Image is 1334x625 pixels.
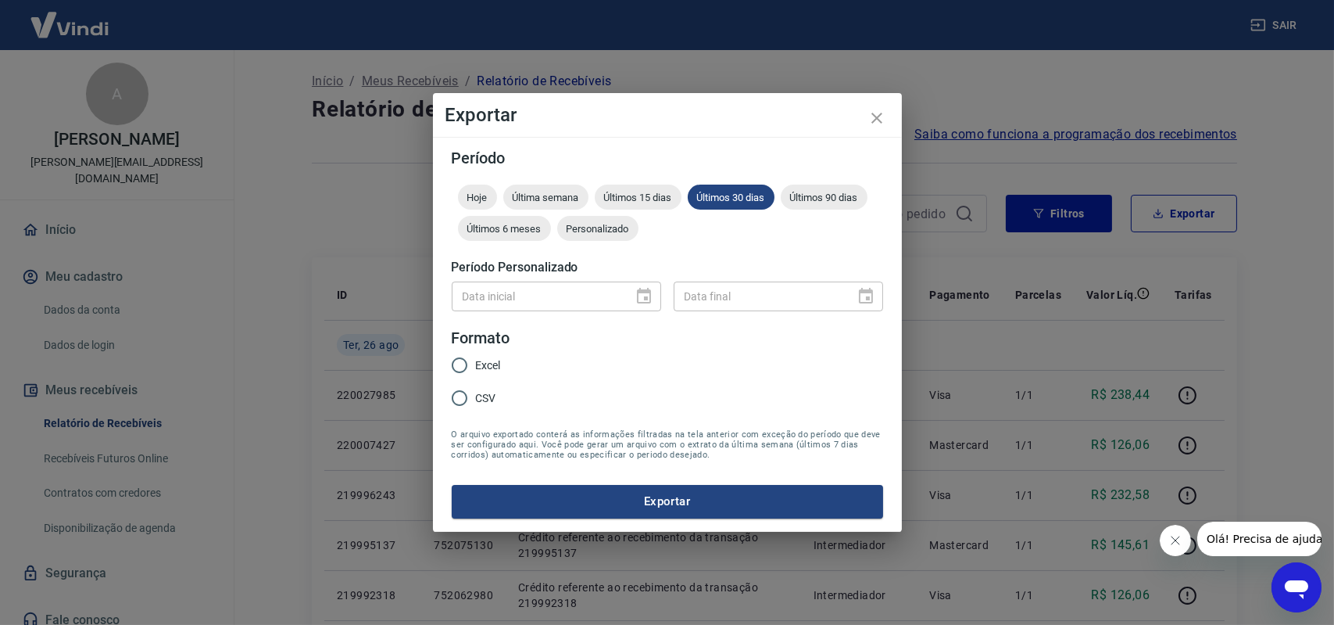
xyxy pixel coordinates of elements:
[476,390,496,407] span: CSV
[476,357,501,374] span: Excel
[595,185,681,210] div: Últimos 15 dias
[445,106,889,124] h4: Exportar
[688,192,774,203] span: Últimos 30 dias
[503,185,588,210] div: Última semana
[1197,522,1321,556] iframe: Mensagem da empresa
[9,11,131,23] span: Olá! Precisa de ajuda?
[595,192,681,203] span: Últimos 15 dias
[557,216,638,241] div: Personalizado
[674,282,844,311] input: DD/MM/YYYY
[858,99,896,137] button: close
[1160,525,1191,556] iframe: Fechar mensagem
[452,327,510,350] legend: Formato
[781,185,867,210] div: Últimos 90 dias
[781,192,867,203] span: Últimos 90 dias
[452,260,883,275] h5: Período Personalizado
[1271,562,1321,612] iframe: Botão para abrir a janela de mensagens
[452,485,883,518] button: Exportar
[452,150,883,166] h5: Período
[458,192,497,203] span: Hoje
[452,429,883,460] span: O arquivo exportado conterá as informações filtradas na tela anterior com exceção do período que ...
[557,223,638,235] span: Personalizado
[503,192,588,203] span: Última semana
[458,223,551,235] span: Últimos 6 meses
[458,216,551,241] div: Últimos 6 meses
[458,185,497,210] div: Hoje
[688,185,774,210] div: Últimos 30 dias
[452,282,622,311] input: DD/MM/YYYY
